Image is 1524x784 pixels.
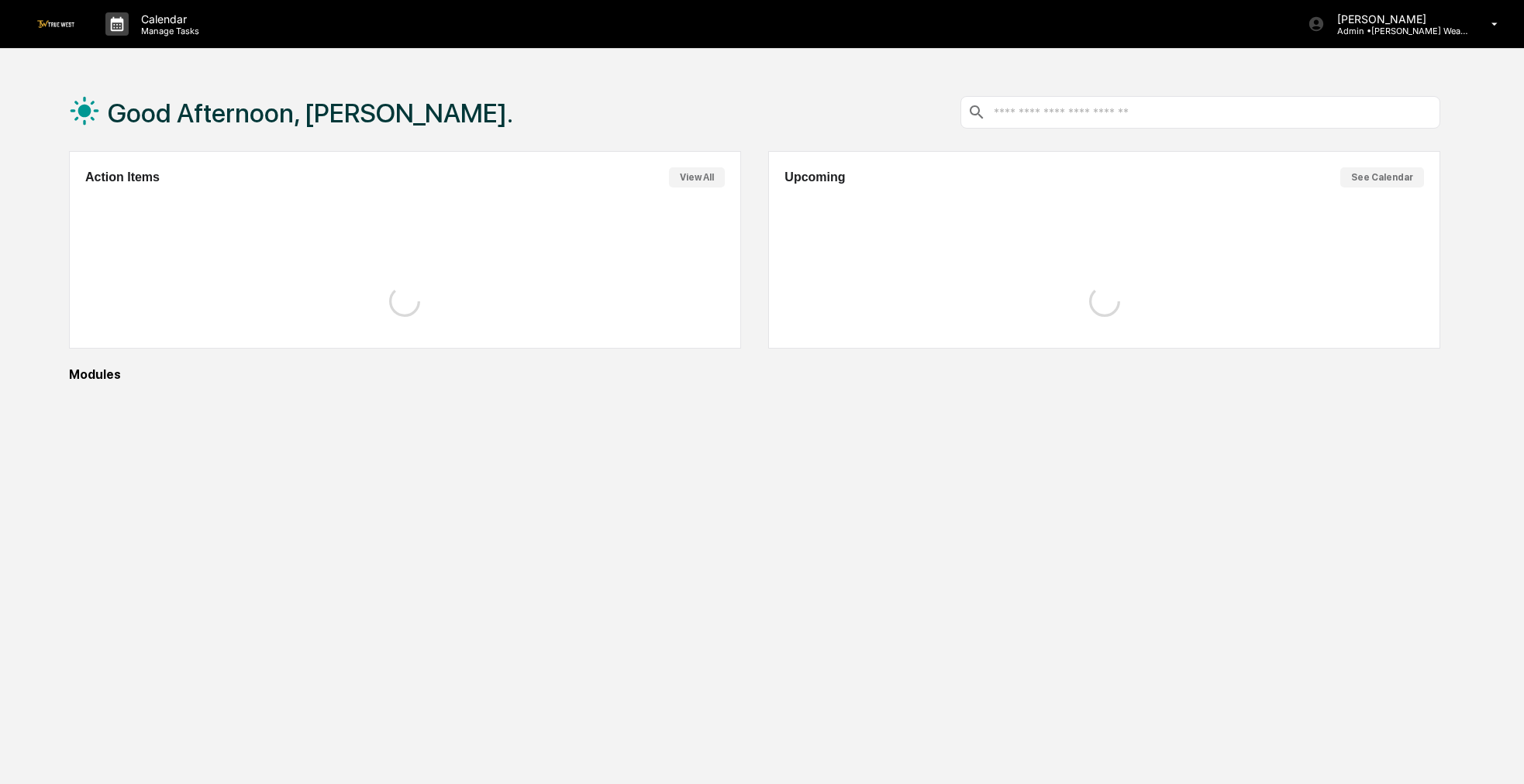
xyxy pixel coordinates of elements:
div: Modules [69,367,1440,382]
p: [PERSON_NAME] [1325,12,1469,26]
h2: Upcoming [784,170,845,184]
img: logo [37,20,74,27]
p: Calendar [129,12,207,26]
h1: Good Afternoon, [PERSON_NAME]. [108,98,513,129]
button: See Calendar [1340,167,1424,187]
button: View All [669,167,725,187]
h2: Action Items [85,170,160,184]
p: Manage Tasks [129,26,207,36]
p: Admin • [PERSON_NAME] Wealth [1325,26,1469,36]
